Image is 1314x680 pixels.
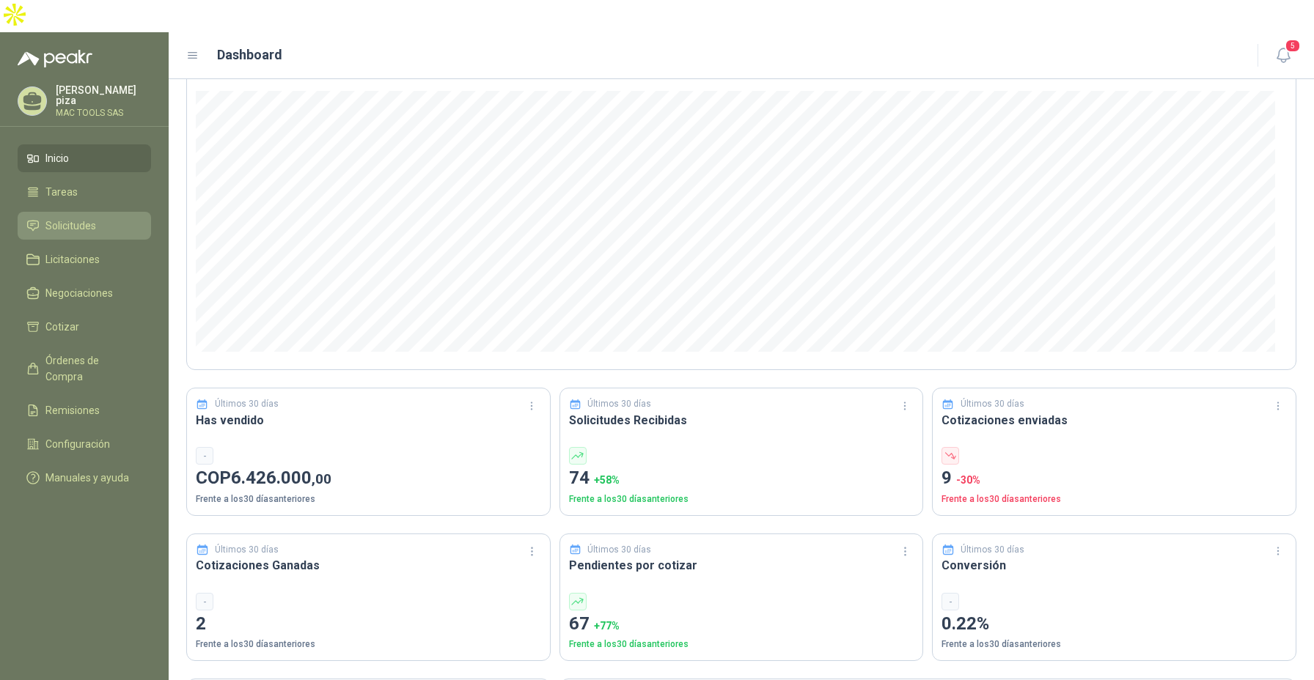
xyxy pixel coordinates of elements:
span: Licitaciones [45,251,100,267]
p: 0.22% [942,610,1287,638]
span: Solicitudes [45,218,96,234]
a: Tareas [18,178,151,206]
p: [PERSON_NAME] piza [56,85,151,106]
div: - [942,593,959,610]
div: - [196,593,213,610]
p: 74 [569,465,914,492]
h3: Cotizaciones enviadas [942,411,1287,429]
a: Cotizar [18,313,151,341]
span: Configuración [45,436,110,452]
p: 67 [569,610,914,638]
h3: Pendientes por cotizar [569,556,914,574]
span: Negociaciones [45,285,113,301]
span: ,00 [312,470,331,487]
p: 9 [942,465,1287,492]
p: Últimos 30 días [587,543,651,557]
span: Tareas [45,184,78,200]
a: Manuales y ayuda [18,464,151,492]
p: Frente a los 30 días anteriores [569,637,914,651]
span: 6.426.000 [231,467,331,488]
p: Frente a los 30 días anteriores [196,492,541,506]
span: Órdenes de Compra [45,352,137,385]
div: - [196,447,213,465]
span: -30 % [956,474,980,486]
a: Licitaciones [18,245,151,273]
span: Cotizar [45,319,79,335]
a: Remisiones [18,396,151,424]
a: Inicio [18,144,151,172]
p: Frente a los 30 días anteriores [569,492,914,506]
span: Manuales y ayuda [45,470,129,486]
h3: Solicitudes Recibidas [569,411,914,429]
a: Solicitudes [18,212,151,240]
p: Últimos 30 días [961,543,1024,557]
p: Últimos 30 días [215,397,279,411]
span: + 58 % [594,474,620,486]
p: Últimos 30 días [587,397,651,411]
a: Configuración [18,430,151,458]
span: + 77 % [594,620,620,632]
p: COP [196,465,541,492]
p: Frente a los 30 días anteriores [942,637,1287,651]
p: Frente a los 30 días anteriores [942,492,1287,506]
p: MAC TOOLS SAS [56,108,151,117]
button: 5 [1270,42,1296,69]
span: Inicio [45,150,69,166]
p: Últimos 30 días [215,543,279,557]
h3: Cotizaciones Ganadas [196,556,541,574]
p: Frente a los 30 días anteriores [196,637,541,651]
p: Últimos 30 días [961,397,1024,411]
h3: Has vendido [196,411,541,429]
span: 5 [1285,39,1301,53]
span: Remisiones [45,402,100,418]
p: 2 [196,610,541,638]
img: Logo peakr [18,50,92,67]
h1: Dashboard [217,45,282,65]
h3: Conversión [942,556,1287,574]
a: Órdenes de Compra [18,347,151,391]
a: Negociaciones [18,279,151,307]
